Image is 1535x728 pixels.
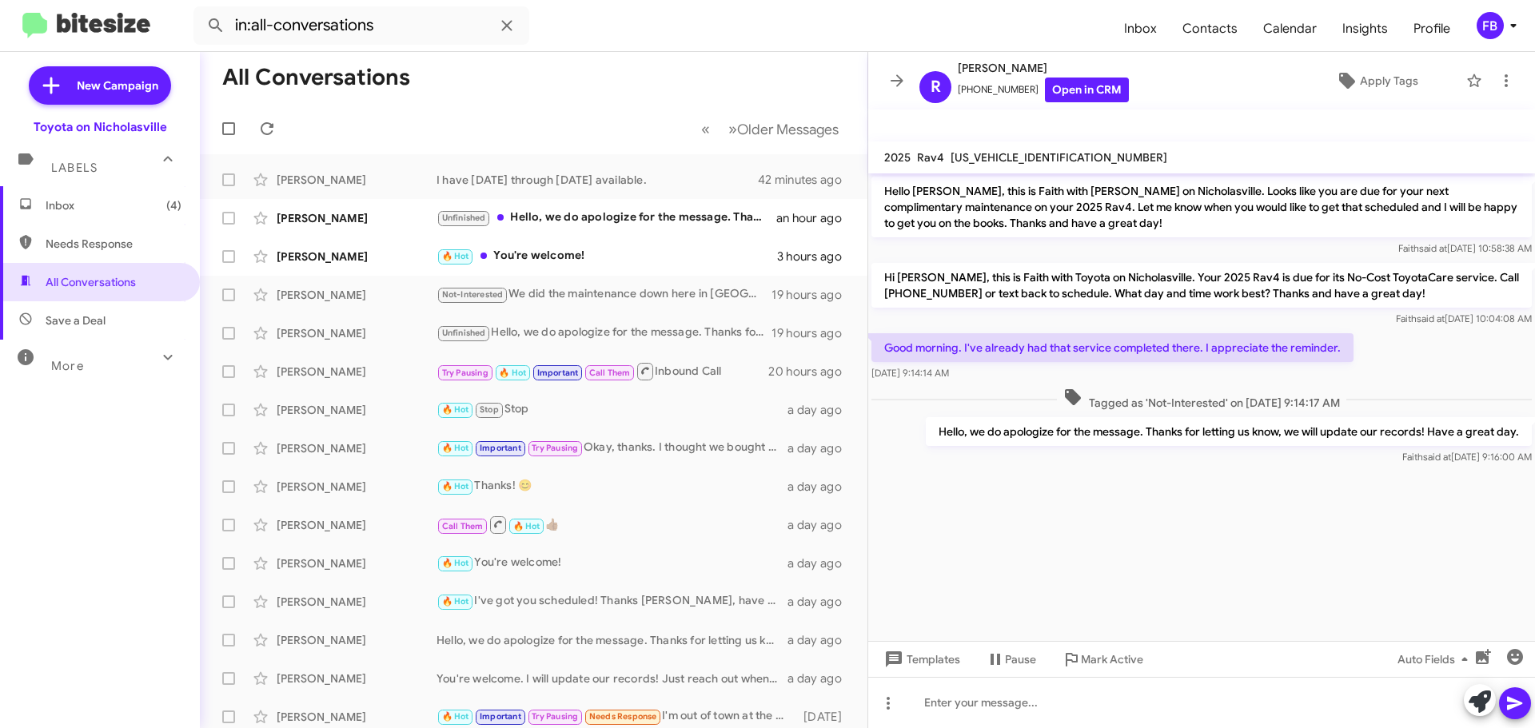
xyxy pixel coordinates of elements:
span: Tagged as 'Not-Interested' on [DATE] 9:14:17 AM [1057,388,1346,411]
div: a day ago [787,594,855,610]
span: » [728,119,737,139]
span: said at [1419,242,1447,254]
div: [PERSON_NAME] [277,670,437,686]
div: FB [1477,12,1504,39]
span: [PERSON_NAME] [958,58,1129,78]
h1: All Conversations [222,65,410,90]
a: Contacts [1170,6,1250,52]
button: Auto Fields [1385,645,1487,674]
span: 🔥 Hot [442,443,469,453]
span: 🔥 Hot [513,521,540,531]
button: Templates [868,645,973,674]
div: 3 hours ago [777,249,855,265]
div: You're welcome. I will update our records! Just reach out when you are ready for another service ... [437,670,787,686]
div: [PERSON_NAME] [277,594,437,610]
div: [PERSON_NAME] [277,364,437,380]
span: Important [537,368,579,378]
span: 2025 [884,150,911,165]
span: Older Messages [737,121,839,138]
div: Hello, we do apologize for the message. Thanks for letting us know, we will update our records! H... [437,632,787,648]
div: a day ago [787,670,855,686]
div: Toyota on Nicholasville [34,119,167,135]
p: Hi [PERSON_NAME], this is Faith with Toyota on Nicholasville. Your 2025 Rav4 is due for its No-Co... [871,263,1532,308]
a: Insights [1330,6,1401,52]
span: All Conversations [46,274,136,290]
span: 🔥 Hot [442,596,469,607]
button: FB [1463,12,1517,39]
div: Hello, we do apologize for the message. Thanks for letting us know, we will update our records! H... [437,324,771,342]
button: Pause [973,645,1049,674]
span: said at [1417,312,1445,324]
span: Not-Interested [442,289,504,300]
span: Call Them [589,368,631,378]
div: a day ago [787,479,855,495]
span: R [931,74,941,100]
div: 20 hours ago [768,364,855,380]
div: [PERSON_NAME] [277,517,437,533]
div: a day ago [787,632,855,648]
span: Faith [DATE] 10:04:08 AM [1396,312,1532,324]
span: Important [480,711,521,722]
button: Previous [692,113,720,145]
span: Labels [51,161,98,175]
span: 🔥 Hot [442,481,469,491]
div: [PERSON_NAME] [277,402,437,418]
div: Inbound Call [437,361,768,381]
div: I have [DATE] through [DATE] available. [437,172,759,188]
div: We did the maintenance down here in [GEOGRAPHIC_DATA] because we have moved :( [437,285,771,304]
div: [PERSON_NAME] [277,709,437,725]
div: a day ago [787,517,855,533]
div: [DATE] [795,709,855,725]
span: Templates [881,645,960,674]
span: Inbox [1111,6,1170,52]
div: You're welcome! [437,247,777,265]
span: Apply Tags [1360,66,1418,95]
span: 🔥 Hot [499,368,526,378]
span: Rav4 [917,150,944,165]
div: Thanks! 😊 [437,477,787,495]
p: Hello [PERSON_NAME], this is Faith with [PERSON_NAME] on Nicholasville. Looks like you are due fo... [871,177,1532,237]
span: said at [1423,451,1451,463]
span: [PHONE_NUMBER] [958,78,1129,102]
button: Apply Tags [1294,66,1458,95]
span: Unfinished [442,213,486,223]
div: a day ago [787,440,855,456]
div: 19 hours ago [771,325,855,341]
span: Inbox [46,197,181,213]
div: an hour ago [776,210,855,226]
span: Stop [480,404,499,415]
a: Calendar [1250,6,1330,52]
a: Profile [1401,6,1463,52]
span: [DATE] 9:14:14 AM [871,367,949,379]
p: Hello, we do apologize for the message. Thanks for letting us know, we will update our records! H... [926,417,1532,446]
span: 🔥 Hot [442,251,469,261]
nav: Page navigation example [692,113,848,145]
div: [PERSON_NAME] [277,287,437,303]
div: [PERSON_NAME] [277,210,437,226]
div: Hello, we do apologize for the message. Thanks for letting us know, we will update our records! H... [437,209,776,227]
a: New Campaign [29,66,171,105]
span: Faith [DATE] 9:16:00 AM [1402,451,1532,463]
button: Mark Active [1049,645,1156,674]
span: Try Pausing [532,443,578,453]
div: I'm out of town at the moment so I'll have to find the best time once I'm back [437,707,795,726]
span: Save a Deal [46,312,106,328]
div: 19 hours ago [771,287,855,303]
div: [PERSON_NAME] [277,479,437,495]
div: 42 minutes ago [759,172,855,188]
span: New Campaign [77,78,158,93]
div: Stop [437,400,787,419]
span: Try Pausing [532,711,578,722]
span: Needs Response [46,236,181,252]
span: More [51,359,84,373]
div: [PERSON_NAME] [277,325,437,341]
span: Call Them [442,521,484,531]
div: 👍🏽 [437,515,787,535]
span: 🔥 Hot [442,711,469,722]
div: I've got you scheduled! Thanks [PERSON_NAME], have a great day! [437,592,787,611]
span: 🔥 Hot [442,404,469,415]
div: Okay, thanks. I thought we bought on [DATE]. Not sure but will def get in maybe in Sept for servi... [437,439,787,457]
div: a day ago [787,555,855,571]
